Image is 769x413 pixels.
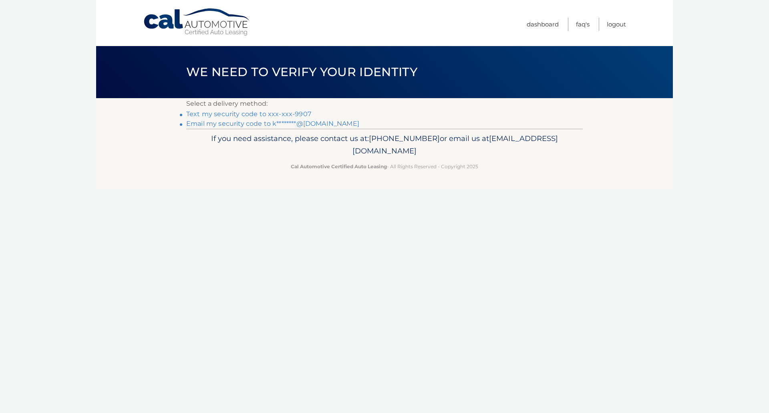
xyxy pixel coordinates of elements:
a: Text my security code to xxx-xxx-9907 [186,110,311,118]
p: Select a delivery method: [186,98,583,109]
a: FAQ's [576,18,590,31]
a: Cal Automotive [143,8,251,36]
a: Logout [607,18,626,31]
span: We need to verify your identity [186,64,417,79]
strong: Cal Automotive Certified Auto Leasing [291,163,387,169]
a: Email my security code to k********@[DOMAIN_NAME] [186,120,359,127]
p: - All Rights Reserved - Copyright 2025 [191,162,578,171]
a: Dashboard [527,18,559,31]
p: If you need assistance, please contact us at: or email us at [191,132,578,158]
span: [PHONE_NUMBER] [369,134,440,143]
